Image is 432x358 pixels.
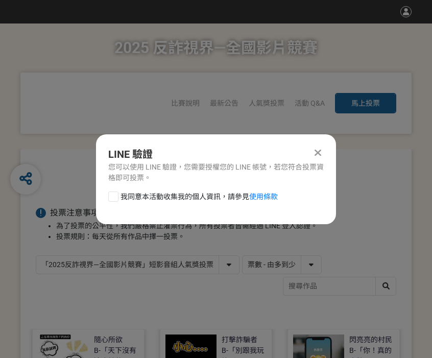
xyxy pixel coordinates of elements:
[351,99,380,107] span: 馬上投票
[56,221,396,231] li: 為了投票的公平性，我們嚴格禁止灌票行為，所有投票者皆需經過 LINE 登入認證。
[283,277,396,295] input: 搜尋作品
[335,93,396,113] button: 馬上投票
[222,335,257,345] div: 打擊詐騙者
[171,99,200,107] a: 比賽說明
[210,99,238,107] a: 最新公告
[121,192,278,202] span: 我同意本活動收集我的個人資訊，請參見
[349,335,392,345] div: 閃亮亮的村民
[249,193,278,201] a: 使用條款
[114,23,318,73] h1: 2025 反詐視界—全國影片競賽
[249,99,284,107] span: 人氣獎投票
[56,231,396,242] li: 投票規則：每天從所有作品中擇一投票。
[50,208,99,218] span: 投票注意事項
[108,147,324,162] div: LINE 驗證
[108,162,324,183] div: 您可以使用 LINE 驗證，您需要授權您的 LINE 帳號，若您符合投票資格即可投票。
[94,335,123,345] div: 隨心所欲
[295,99,325,107] a: 活動 Q&A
